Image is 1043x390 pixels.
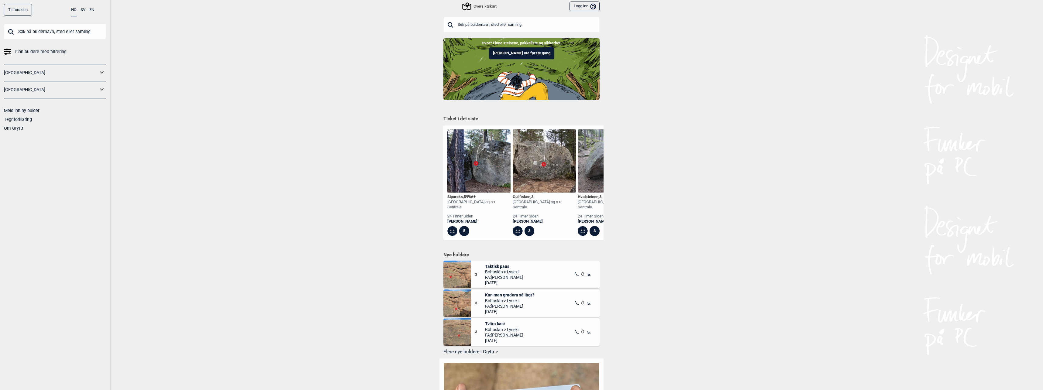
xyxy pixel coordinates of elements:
span: [DATE] [485,338,523,343]
a: [PERSON_NAME] [447,219,511,224]
span: FA: [PERSON_NAME] [485,275,523,280]
img: Taktisk paus [443,261,471,288]
div: [GEOGRAPHIC_DATA] og o > Sentrale [447,200,511,210]
img: Hvalsteinen 210521 [578,129,641,193]
button: Logg inn [570,2,600,12]
img: Kan man gradera sa lagt [443,289,471,317]
h1: Nye buldere [443,252,600,258]
span: 5 [464,194,466,199]
div: Hvalsteinen , [578,194,641,200]
img: Siporeks 200318 [447,129,511,193]
div: Gullfisken , [513,194,576,200]
a: Til forsiden [4,4,32,16]
span: 3 [475,330,485,335]
div: 3 [590,226,600,236]
button: [PERSON_NAME] ute første gang [489,47,554,59]
a: [GEOGRAPHIC_DATA] [4,68,98,77]
button: Flere nye buldere i Gryttr > [443,347,600,357]
a: Om Gryttr [4,126,23,131]
div: 24 timer siden [578,214,641,219]
span: 3 [475,272,485,277]
span: Tvära kast [485,321,523,327]
span: Bohuslän > Lysekil [485,327,523,332]
span: Kan man gradera så lågt? [485,292,534,298]
span: Bohuslän > Lysekil [485,269,523,275]
input: Søk på buldernavn, sted eller samling [443,17,600,32]
span: 3 [531,194,533,199]
h1: Ticket i det siste [443,116,600,122]
p: Hvor? Finne steinene, pakkeliste og sikkerhet. [5,40,1038,46]
span: Finn buldere med filtrering [15,47,67,56]
div: Kan man gradera sa lagt3Kan man gradera så lågt?Bohuslän > LysekilFA:[PERSON_NAME][DATE] [443,289,600,317]
span: [DATE] [485,309,534,314]
span: 3 [599,194,601,199]
img: Tvara kast [443,318,471,346]
div: Tvara kast3Tvära kastBohuslän > LysekilFA:[PERSON_NAME][DATE] [443,318,600,346]
span: 3 [475,301,485,306]
div: Siporeks , Ψ [447,194,511,200]
a: [PERSON_NAME] [513,219,576,224]
img: Gullfisken 210514 [513,129,576,193]
button: EN [89,4,94,16]
span: FA: [PERSON_NAME] [485,303,534,309]
div: Taktisk paus3Taktisk pausBohuslän > LysekilFA:[PERSON_NAME][DATE] [443,261,600,288]
span: Bohuslän > Lysekil [485,298,534,303]
div: 5 [459,226,469,236]
div: 24 timer siden [513,214,576,219]
a: Finn buldere med filtrering [4,47,106,56]
span: FA: [PERSON_NAME] [485,332,523,338]
div: 3 [525,226,535,236]
span: Taktisk paus [485,264,523,269]
div: Oversiktskart [463,3,497,10]
span: [DATE] [485,280,523,286]
img: Indoor to outdoor [443,38,600,100]
button: SV [81,4,85,16]
a: Tegnforklaring [4,117,32,122]
a: [GEOGRAPHIC_DATA] [4,85,98,94]
div: [GEOGRAPHIC_DATA] og o > Sentrale [513,200,576,210]
a: Meld inn ny bulder [4,108,40,113]
div: 24 timer siden [447,214,511,219]
span: 6A+ [469,194,476,199]
div: [GEOGRAPHIC_DATA] og o > Sentrale [578,200,641,210]
a: [PERSON_NAME] [578,219,641,224]
button: NO [71,4,77,16]
input: Søk på buldernavn, sted eller samling [4,24,106,39]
